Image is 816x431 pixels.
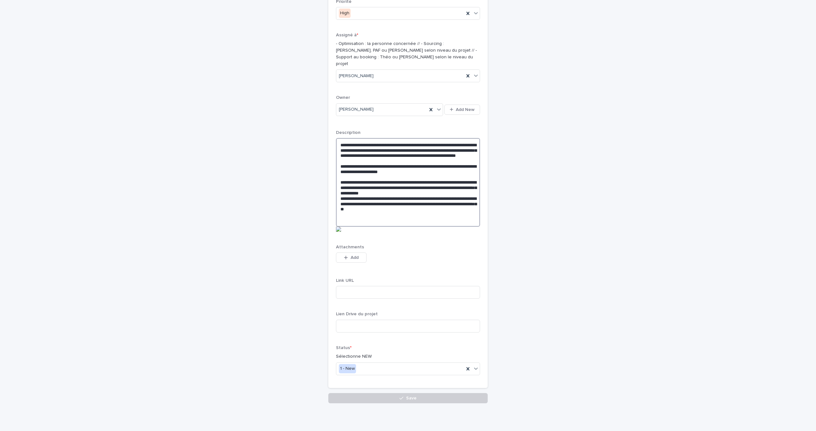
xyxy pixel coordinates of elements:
span: Attachments [336,245,364,249]
p: - Optimisation : la personne concernée // - Sourcing : [PERSON_NAME], PAF ou [PERSON_NAME] selon ... [336,40,480,67]
div: 1 - New [339,364,356,373]
span: Add [351,255,359,260]
p: Sélectionne NEW [336,353,480,360]
span: Save [406,396,417,400]
span: [PERSON_NAME] [339,73,374,79]
span: [PERSON_NAME] [339,106,374,113]
span: Link URL [336,278,354,283]
button: Add New [444,105,480,115]
span: Add New [456,107,475,112]
button: Add [336,252,367,263]
button: Save [328,393,488,403]
span: Lien Drive du projet [336,312,378,316]
img: actions-icon.png [336,227,480,232]
span: Owner [336,95,350,100]
span: Status [336,346,352,350]
span: Description [336,130,361,135]
div: High [339,9,351,18]
span: Assigné à [336,33,358,37]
